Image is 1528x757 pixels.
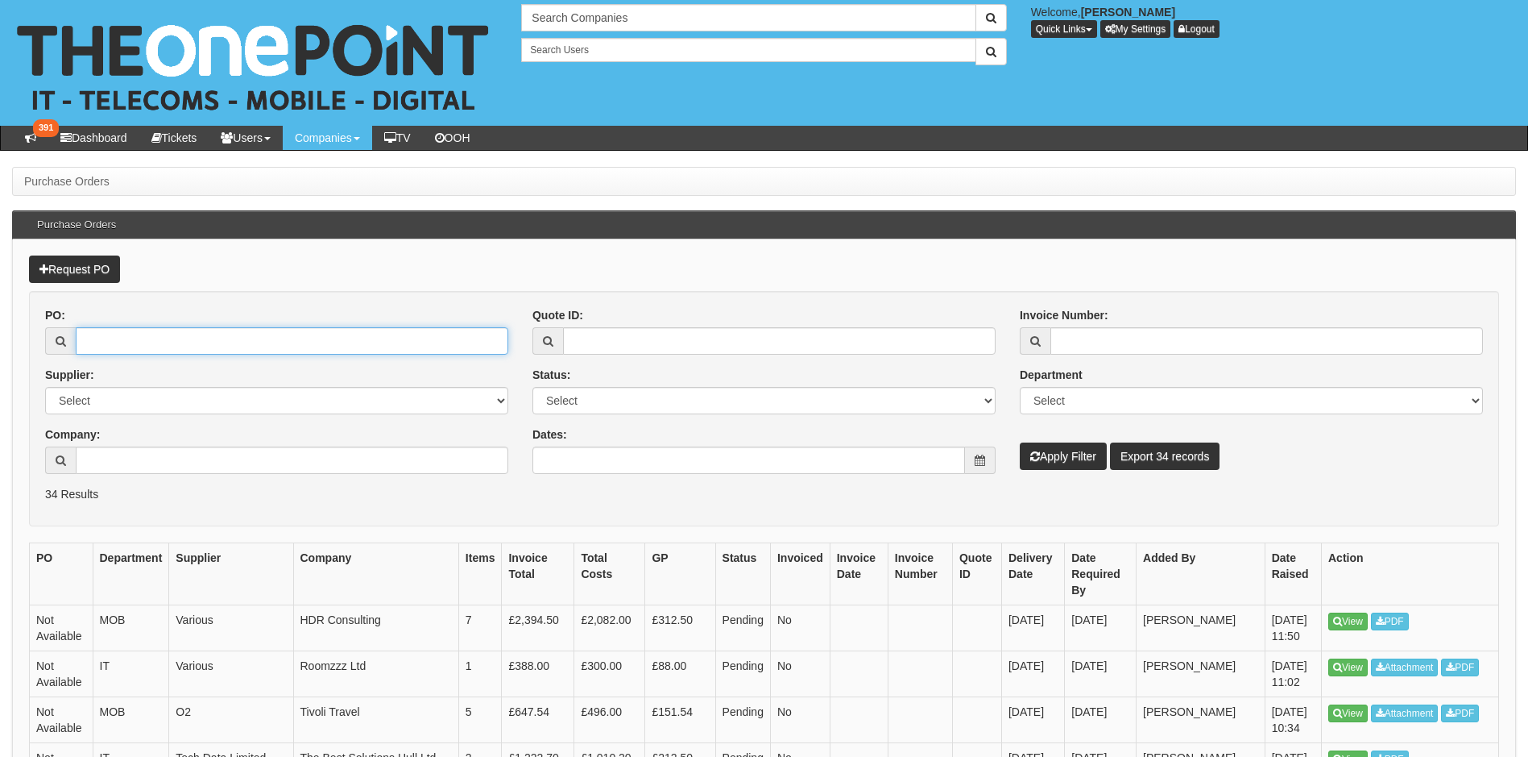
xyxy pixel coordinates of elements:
[830,543,888,605] th: Invoice Date
[139,126,209,150] a: Tickets
[1371,613,1409,630] a: PDF
[458,651,502,697] td: 1
[1031,20,1097,38] button: Quick Links
[645,605,715,651] td: £312.50
[1174,20,1220,38] a: Logout
[169,651,293,697] td: Various
[1137,697,1265,743] td: [PERSON_NAME]
[532,426,567,443] label: Dates:
[770,651,830,697] td: No
[502,697,574,743] td: £647.54
[1328,613,1368,630] a: View
[1371,659,1439,676] a: Attachment
[502,543,574,605] th: Invoice Total
[1065,543,1137,605] th: Date Required By
[1020,443,1107,470] button: Apply Filter
[30,543,93,605] th: PO
[1001,543,1064,605] th: Delivery Date
[1081,6,1175,19] b: [PERSON_NAME]
[293,605,458,651] td: HDR Consulting
[372,126,423,150] a: TV
[209,126,283,150] a: Users
[30,651,93,697] td: Not Available
[574,543,645,605] th: Total Costs
[1137,651,1265,697] td: [PERSON_NAME]
[30,697,93,743] td: Not Available
[952,543,1001,605] th: Quote ID
[1001,651,1064,697] td: [DATE]
[45,367,94,383] label: Supplier:
[1441,659,1479,676] a: PDF
[1065,651,1137,697] td: [DATE]
[1265,605,1321,651] td: [DATE] 11:50
[93,543,169,605] th: Department
[29,256,120,283] a: Request PO
[45,486,1483,502] p: 34 Results
[293,697,458,743] td: Tivoli Travel
[770,697,830,743] td: No
[1328,705,1368,722] a: View
[1020,307,1108,323] label: Invoice Number:
[888,543,952,605] th: Invoice Number
[93,697,169,743] td: MOB
[169,697,293,743] td: O2
[29,211,124,239] h3: Purchase Orders
[1137,543,1265,605] th: Added By
[1265,543,1321,605] th: Date Raised
[574,651,645,697] td: £300.00
[423,126,482,150] a: OOH
[521,38,975,62] input: Search Users
[715,697,770,743] td: Pending
[645,651,715,697] td: £88.00
[293,543,458,605] th: Company
[1065,697,1137,743] td: [DATE]
[1020,367,1083,383] label: Department
[48,126,139,150] a: Dashboard
[1265,697,1321,743] td: [DATE] 10:34
[1065,605,1137,651] td: [DATE]
[770,543,830,605] th: Invoiced
[458,697,502,743] td: 5
[645,697,715,743] td: £151.54
[93,651,169,697] td: IT
[283,126,372,150] a: Companies
[45,307,65,323] label: PO:
[715,651,770,697] td: Pending
[1001,605,1064,651] td: [DATE]
[169,605,293,651] td: Various
[1001,697,1064,743] td: [DATE]
[1371,705,1439,722] a: Attachment
[1100,20,1171,38] a: My Settings
[715,543,770,605] th: Status
[645,543,715,605] th: GP
[458,543,502,605] th: Items
[770,605,830,651] td: No
[45,426,100,443] label: Company:
[33,119,59,137] span: 391
[502,605,574,651] td: £2,394.50
[1322,543,1499,605] th: Action
[521,4,975,31] input: Search Companies
[1137,605,1265,651] td: [PERSON_NAME]
[1019,4,1528,38] div: Welcome,
[574,697,645,743] td: £496.00
[169,543,293,605] th: Supplier
[30,605,93,651] td: Not Available
[458,605,502,651] td: 7
[502,651,574,697] td: £388.00
[1328,659,1368,676] a: View
[532,367,570,383] label: Status:
[93,605,169,651] td: MOB
[532,307,583,323] label: Quote ID:
[293,651,458,697] td: Roomzzz Ltd
[1265,651,1321,697] td: [DATE] 11:02
[715,605,770,651] td: Pending
[574,605,645,651] td: £2,082.00
[24,173,110,189] li: Purchase Orders
[1441,705,1479,722] a: PDF
[1110,443,1220,470] a: Export 34 records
